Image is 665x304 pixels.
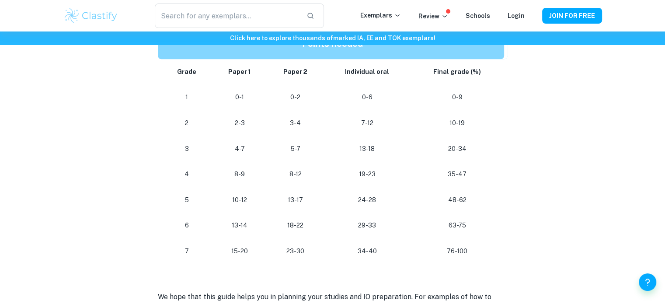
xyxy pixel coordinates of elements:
[168,91,205,103] p: 1
[177,68,196,75] strong: Grade
[219,143,260,155] p: 4-7
[542,8,602,24] button: JOIN FOR FREE
[418,11,448,21] p: Review
[228,68,251,75] strong: Paper 1
[417,220,497,231] p: 63-75
[274,117,317,129] p: 3-4
[331,194,403,206] p: 24-28
[219,91,260,103] p: 0-1
[360,10,401,20] p: Exemplars
[155,3,299,28] input: Search for any exemplars...
[283,68,307,75] strong: Paper 2
[417,194,497,206] p: 48-62
[168,168,205,180] p: 4
[417,168,497,180] p: 35-47
[219,194,260,206] p: 10-12
[219,168,260,180] p: 8-9
[417,245,497,257] p: 76-100
[168,194,205,206] p: 5
[639,273,656,291] button: Help and Feedback
[417,91,497,103] p: 0-9
[466,12,490,19] a: Schools
[219,117,260,129] p: 2-3
[219,220,260,231] p: 13-14
[168,117,205,129] p: 2
[433,68,481,75] strong: Final grade (%)
[302,38,363,49] strong: Points needed
[274,168,317,180] p: 8-12
[168,220,205,231] p: 6
[331,117,403,129] p: 7-12
[274,245,317,257] p: 23-30
[331,143,403,155] p: 13-18
[331,168,403,180] p: 19-23
[2,33,663,43] h6: Click here to explore thousands of marked IA, EE and TOK exemplars !
[274,194,317,206] p: 13-17
[508,12,525,19] a: Login
[331,91,403,103] p: 0-6
[219,245,260,257] p: 15-20
[63,7,119,24] img: Clastify logo
[331,220,403,231] p: 29-33
[345,68,389,75] strong: Individual oral
[168,143,205,155] p: 3
[417,143,497,155] p: 20-34
[274,220,317,231] p: 18-22
[331,245,403,257] p: 34-40
[274,143,317,155] p: 5-7
[274,91,317,103] p: 0-2
[168,245,205,257] p: 7
[417,117,497,129] p: 10-19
